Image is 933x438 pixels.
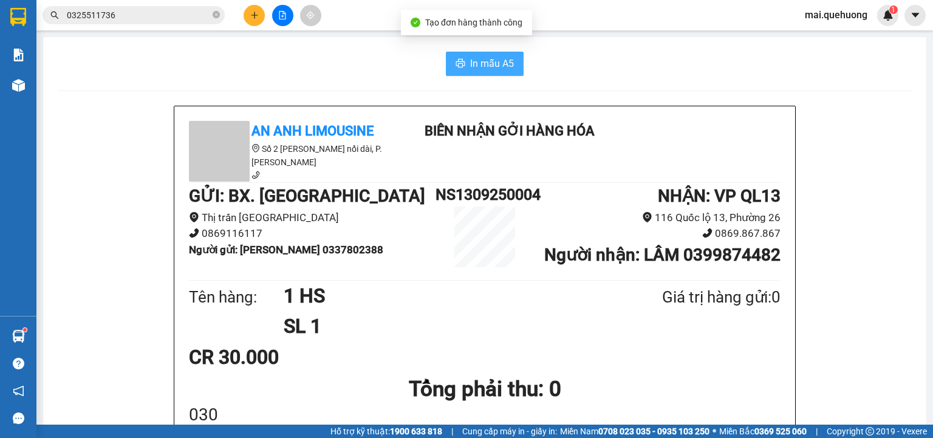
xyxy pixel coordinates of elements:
[213,10,220,21] span: close-circle
[50,11,59,19] span: search
[713,429,716,434] span: ⚪️
[534,210,781,226] li: 116 Quốc lộ 13, Phường 26
[189,285,284,310] div: Tên hàng:
[390,426,442,436] strong: 1900 633 818
[189,142,408,169] li: Số 2 [PERSON_NAME] nối dài, P. [PERSON_NAME]
[189,342,384,372] div: CR 30.000
[189,225,436,242] li: 0869116117
[189,406,781,425] div: 030
[883,10,894,21] img: icon-new-feature
[10,8,26,26] img: logo-vxr
[13,358,24,369] span: question-circle
[13,412,24,424] span: message
[213,11,220,18] span: close-circle
[284,311,603,341] h1: SL 1
[425,18,522,27] span: Tạo đơn hàng thành công
[560,425,709,438] span: Miền Nam
[189,244,383,256] b: Người gửi : [PERSON_NAME] 0337802388
[250,11,259,19] span: plus
[12,79,25,92] img: warehouse-icon
[244,5,265,26] button: plus
[866,427,874,436] span: copyright
[451,425,453,438] span: |
[456,58,465,70] span: printer
[278,11,287,19] span: file-add
[462,425,557,438] span: Cung cấp máy in - giấy in:
[23,328,27,332] sup: 1
[251,144,260,152] span: environment
[702,228,713,238] span: phone
[436,183,534,207] h1: NS1309250004
[910,10,921,21] span: caret-down
[330,425,442,438] span: Hỗ trợ kỹ thuật:
[534,225,781,242] li: 0869.867.867
[470,56,514,71] span: In mẫu A5
[544,245,781,265] b: Người nhận : LÂM 0399874482
[446,52,524,76] button: printerIn mẫu A5
[889,5,898,14] sup: 1
[189,372,781,406] h1: Tổng phải thu: 0
[189,212,199,222] span: environment
[67,9,210,22] input: Tìm tên, số ĐT hoặc mã đơn
[306,11,315,19] span: aim
[189,186,425,206] b: GỬI : BX. [GEOGRAPHIC_DATA]
[598,426,709,436] strong: 0708 023 035 - 0935 103 250
[189,210,436,226] li: Thị trấn [GEOGRAPHIC_DATA]
[12,49,25,61] img: solution-icon
[411,18,420,27] span: check-circle
[603,285,781,310] div: Giá trị hàng gửi: 0
[251,171,260,179] span: phone
[251,123,374,139] b: An Anh Limousine
[272,5,293,26] button: file-add
[13,385,24,397] span: notification
[189,228,199,238] span: phone
[904,5,926,26] button: caret-down
[642,212,652,222] span: environment
[425,123,595,139] b: Biên nhận gởi hàng hóa
[12,330,25,343] img: warehouse-icon
[284,281,603,311] h1: 1 HS
[300,5,321,26] button: aim
[719,425,807,438] span: Miền Bắc
[891,5,895,14] span: 1
[795,7,877,22] span: mai.quehuong
[658,186,781,206] b: NHẬN : VP QL13
[754,426,807,436] strong: 0369 525 060
[816,425,818,438] span: |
